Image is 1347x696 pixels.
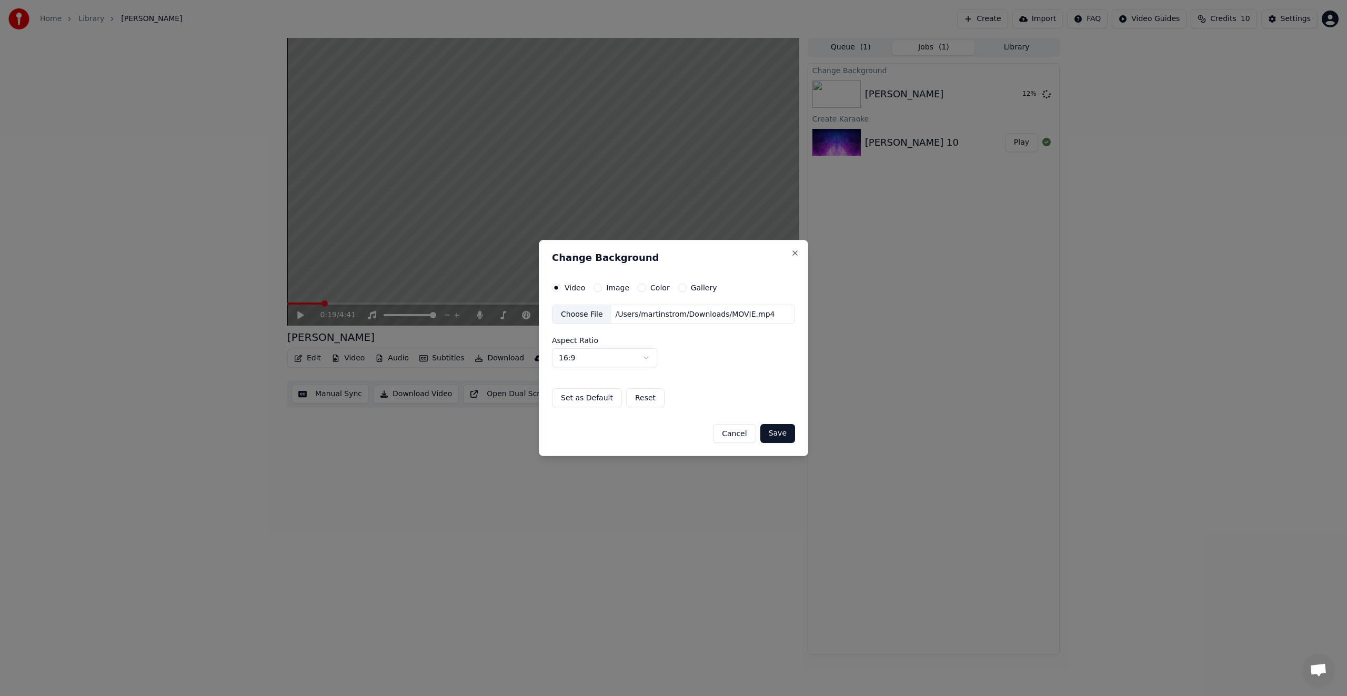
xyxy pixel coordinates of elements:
[552,305,611,324] div: Choose File
[713,424,756,443] button: Cancel
[552,337,795,344] label: Aspect Ratio
[611,309,779,320] div: /Users/martinstrom/Downloads/MOVIE.mp4
[691,284,717,291] label: Gallery
[552,388,622,407] button: Set as Default
[760,424,795,443] button: Save
[565,284,585,291] label: Video
[606,284,629,291] label: Image
[552,253,795,263] h2: Change Background
[650,284,670,291] label: Color
[626,388,665,407] button: Reset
